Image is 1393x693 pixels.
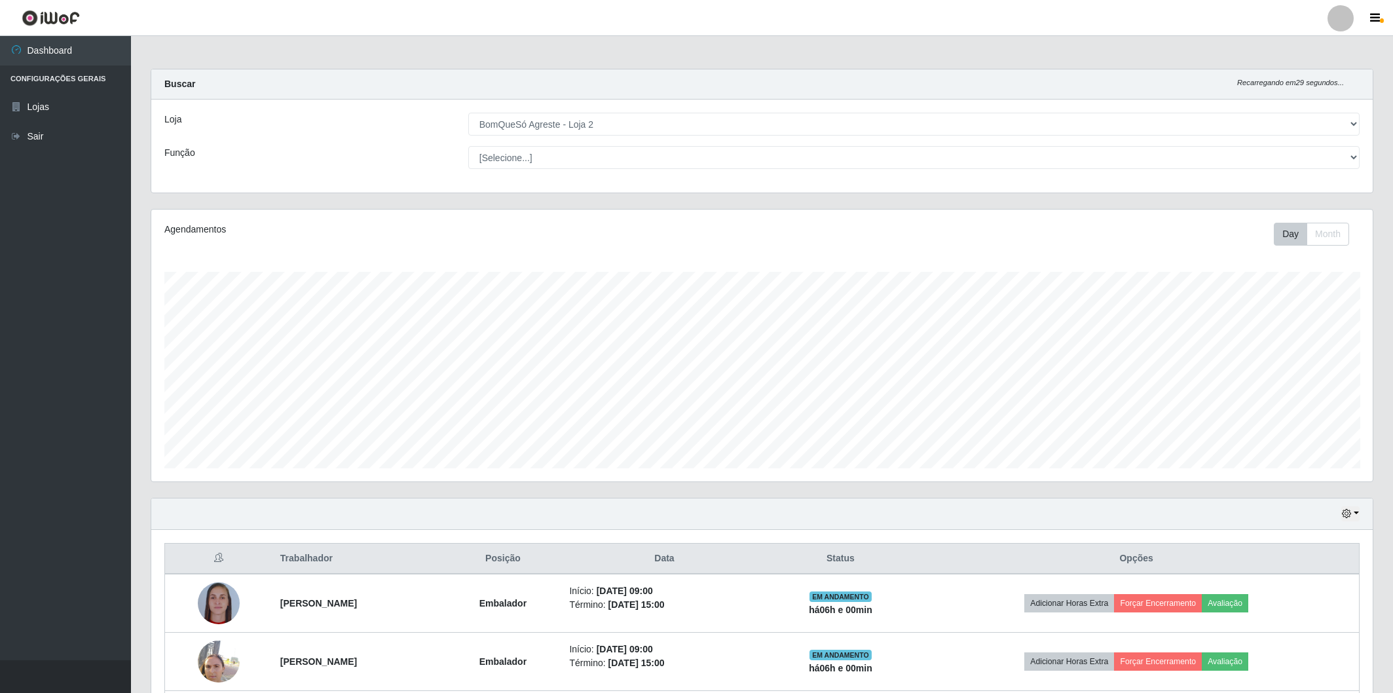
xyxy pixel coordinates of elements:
button: Adicionar Horas Extra [1024,594,1114,612]
button: Month [1307,223,1349,246]
button: Forçar Encerramento [1114,652,1202,671]
label: Loja [164,113,181,126]
th: Status [768,544,914,574]
strong: [PERSON_NAME] [280,656,357,667]
strong: [PERSON_NAME] [280,598,357,609]
li: Término: [569,598,759,612]
time: [DATE] 09:00 [597,586,653,596]
button: Avaliação [1202,594,1248,612]
i: Recarregando em 29 segundos... [1237,79,1344,86]
strong: há 06 h e 00 min [809,605,872,615]
div: First group [1274,223,1349,246]
img: CoreUI Logo [22,10,80,26]
img: 1728130244935.jpeg [198,633,240,689]
div: Agendamentos [164,223,651,236]
button: Forçar Encerramento [1114,594,1202,612]
th: Data [561,544,767,574]
label: Função [164,146,195,160]
li: Início: [569,643,759,656]
strong: Embalador [479,598,527,609]
button: Adicionar Horas Extra [1024,652,1114,671]
time: [DATE] 15:00 [608,658,665,668]
img: 1705009290987.jpeg [198,582,240,624]
button: Avaliação [1202,652,1248,671]
time: [DATE] 15:00 [608,599,665,610]
th: Posição [444,544,561,574]
button: Day [1274,223,1307,246]
strong: há 06 h e 00 min [809,663,872,673]
span: EM ANDAMENTO [809,650,872,660]
span: EM ANDAMENTO [809,591,872,602]
li: Início: [569,584,759,598]
strong: Buscar [164,79,195,89]
strong: Embalador [479,656,527,667]
th: Trabalhador [272,544,445,574]
time: [DATE] 09:00 [597,644,653,654]
div: Toolbar with button groups [1274,223,1360,246]
th: Opções [914,544,1359,574]
li: Término: [569,656,759,670]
